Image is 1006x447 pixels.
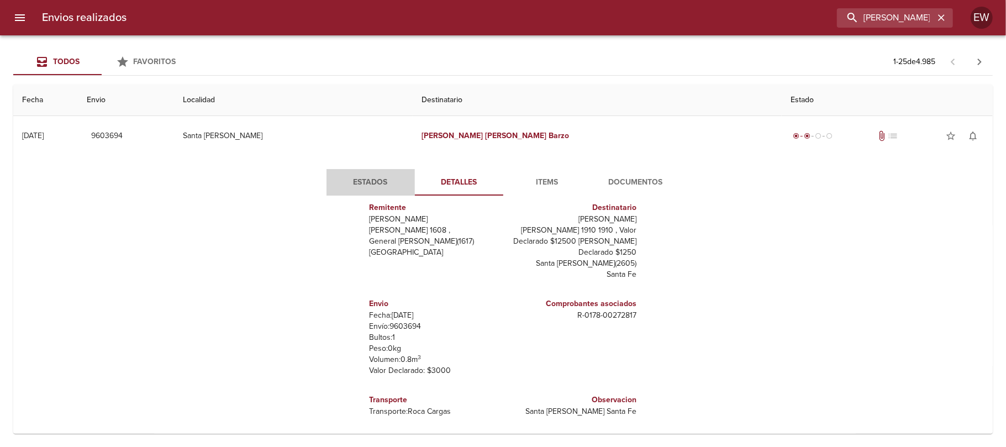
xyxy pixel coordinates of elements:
[333,176,408,190] span: Estados
[13,85,78,116] th: Fecha
[967,130,978,141] span: notifications_none
[7,4,33,31] button: menu
[804,133,810,139] span: radio_button_checked
[971,7,993,29] div: EW
[413,85,782,116] th: Destinatario
[370,332,499,343] p: Bultos: 1
[508,298,637,310] h6: Comprobantes asociados
[422,131,483,140] em: [PERSON_NAME]
[370,394,499,406] h6: Transporte
[370,343,499,354] p: Peso: 0 kg
[42,9,127,27] h6: Envios realizados
[134,57,176,66] span: Favoritos
[174,116,413,156] td: Santa [PERSON_NAME]
[940,125,962,147] button: Agregar a favoritos
[370,236,499,247] p: General [PERSON_NAME] ( 1617 )
[549,131,569,140] em: Barzo
[837,8,934,28] input: buscar
[962,125,984,147] button: Activar notificaciones
[826,133,833,139] span: radio_button_unchecked
[508,214,637,225] p: [PERSON_NAME]
[508,202,637,214] h6: Destinatario
[971,7,993,29] div: Abrir información de usuario
[87,126,127,146] button: 9603694
[91,129,123,143] span: 9603694
[485,131,546,140] em: [PERSON_NAME]
[945,130,956,141] span: star_border
[370,310,499,321] p: Fecha: [DATE]
[782,85,993,116] th: Estado
[793,133,799,139] span: radio_button_checked
[78,85,174,116] th: Envio
[370,406,499,417] p: Transporte: Roca Cargas
[174,85,413,116] th: Localidad
[508,310,637,321] p: R - 0178 - 00272817
[418,354,422,361] sup: 3
[370,202,499,214] h6: Remitente
[22,131,44,140] div: [DATE]
[508,406,637,417] p: Santa [PERSON_NAME] Santa Fe
[508,269,637,280] p: Santa Fe
[940,56,966,67] span: Pagina anterior
[53,57,80,66] span: Todos
[370,298,499,310] h6: Envio
[791,130,835,141] div: Despachado
[508,394,637,406] h6: Observacion
[13,49,190,75] div: Tabs Envios
[370,214,499,225] p: [PERSON_NAME]
[370,225,499,236] p: [PERSON_NAME] 1608 ,
[370,365,499,376] p: Valor Declarado: $ 3000
[815,133,821,139] span: radio_button_unchecked
[887,130,898,141] span: No tiene pedido asociado
[422,176,497,190] span: Detalles
[966,49,993,75] span: Pagina siguiente
[598,176,673,190] span: Documentos
[510,176,585,190] span: Items
[508,225,637,258] p: [PERSON_NAME] 1910 1910 , Valor Declarado $12500 [PERSON_NAME] Declarado $1250
[370,321,499,332] p: Envío: 9603694
[893,56,935,67] p: 1 - 25 de 4.985
[876,130,887,141] span: Tiene documentos adjuntos
[370,354,499,365] p: Volumen: 0.8 m
[326,169,680,196] div: Tabs detalle de guia
[508,258,637,269] p: Santa [PERSON_NAME] ( 2605 )
[370,247,499,258] p: [GEOGRAPHIC_DATA]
